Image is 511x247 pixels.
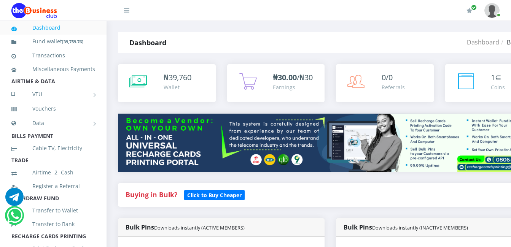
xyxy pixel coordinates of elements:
b: 39,759.76 [64,39,82,44]
span: Renew/Upgrade Subscription [471,5,477,10]
b: Click to Buy Cheaper [187,192,242,199]
span: 0/0 [382,72,393,82]
div: Earnings [273,83,313,91]
div: Coins [491,83,505,91]
strong: Bulk Pins [344,223,468,231]
a: Airtime -2- Cash [11,164,95,181]
a: Transactions [11,47,95,64]
a: Vouchers [11,100,95,117]
strong: Buying in Bulk? [126,190,177,199]
div: ⊆ [491,72,505,83]
a: Cable TV, Electricity [11,139,95,157]
b: ₦30.00 [273,72,297,82]
a: Chat for support [7,212,22,225]
img: User [484,3,500,18]
a: Dashboard [467,38,499,46]
span: /₦30 [273,72,313,82]
small: [ ] [62,39,83,44]
a: Fund wallet[39,759.76] [11,33,95,51]
a: Data [11,114,95,133]
strong: Dashboard [129,38,166,47]
i: Renew/Upgrade Subscription [466,8,472,14]
div: Referrals [382,83,405,91]
a: ₦30.00/₦30 Earnings [227,64,325,102]
small: Downloads instantly (INACTIVE MEMBERS) [372,224,468,231]
a: Transfer to Bank [11,215,95,233]
span: 39,760 [169,72,191,82]
strong: Bulk Pins [126,223,245,231]
small: Downloads instantly (ACTIVE MEMBERS) [154,224,245,231]
img: Logo [11,3,57,18]
a: Transfer to Wallet [11,202,95,219]
a: Miscellaneous Payments [11,60,95,78]
div: Wallet [164,83,191,91]
a: 0/0 Referrals [336,64,434,102]
a: Chat for support [5,193,24,206]
a: Dashboard [11,19,95,36]
a: Click to Buy Cheaper [184,190,245,199]
span: 1 [491,72,495,82]
a: Register a Referral [11,177,95,195]
a: VTU [11,85,95,104]
a: ₦39,760 Wallet [118,64,216,102]
div: ₦ [164,72,191,83]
